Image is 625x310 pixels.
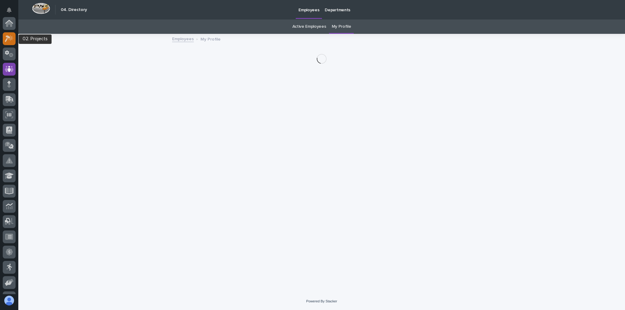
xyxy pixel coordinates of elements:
[3,4,16,16] button: Notifications
[306,299,337,303] a: Powered By Stacker
[3,294,16,307] button: users-avatar
[32,3,50,14] img: Workspace Logo
[8,7,16,17] div: Notifications
[201,35,221,42] p: My Profile
[332,20,351,34] a: My Profile
[61,7,87,12] h2: 04. Directory
[292,20,326,34] a: Active Employees
[172,35,194,42] a: Employees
